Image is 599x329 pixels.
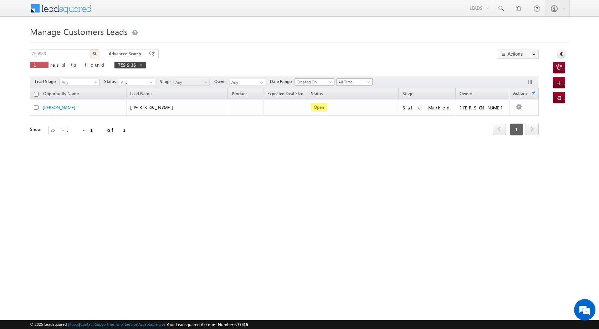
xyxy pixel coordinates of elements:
[232,91,247,96] span: Product
[526,123,539,135] span: next
[256,79,265,86] a: Show All Items
[526,124,539,135] a: next
[93,52,96,55] img: Search
[174,79,208,86] span: Any
[460,104,506,111] div: [PERSON_NAME]
[34,62,45,68] span: 1
[399,90,417,99] a: Stage
[160,78,173,85] span: Stage
[109,322,137,327] a: Terms of Service
[138,322,165,327] a: Acceptable Use
[510,89,531,99] span: Actions
[60,79,97,86] span: Any
[127,90,155,99] span: Lead Name
[30,26,128,37] span: Manage Customers Leads
[48,126,67,134] a: 25
[493,124,506,135] a: prev
[237,322,248,327] span: 77516
[130,104,177,110] span: [PERSON_NAME]
[493,123,506,135] span: prev
[109,51,143,57] span: Advanced Search
[43,105,78,110] a: [PERSON_NAME] -
[119,79,153,86] span: Any
[43,91,79,96] span: Opportunity Name
[69,322,79,327] a: About
[167,322,248,327] span: Your Leadsquared Account Number is
[66,126,134,134] div: 1 - 1 of 1
[270,78,295,85] span: Date Range
[50,62,107,68] span: results found
[460,91,472,96] span: Owner
[40,90,82,99] a: Opportunity Name
[104,78,119,85] span: Status
[498,50,539,58] button: Actions
[336,78,373,86] a: All Time
[173,79,210,86] a: Any
[118,62,135,68] span: 759936
[119,79,155,86] a: Any
[30,126,43,133] div: Show
[295,78,334,86] a: Created On
[60,79,99,86] a: Any
[295,79,332,85] span: Created On
[307,90,326,99] a: Status
[34,92,39,97] input: Check all records
[337,79,370,85] span: All Time
[403,91,413,96] span: Stage
[264,90,307,99] a: Expected Deal Size
[510,123,523,135] span: 1
[80,322,108,327] a: Contact Support
[214,78,230,85] span: Owner
[311,103,327,112] span: Open
[267,91,303,96] span: Expected Deal Size
[230,79,266,86] input: Type to Search
[35,78,58,85] span: Lead Stage
[49,127,68,133] span: 25
[403,104,452,111] div: Sale Marked
[30,321,248,328] span: © 2025 LeadSquared | | | | |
